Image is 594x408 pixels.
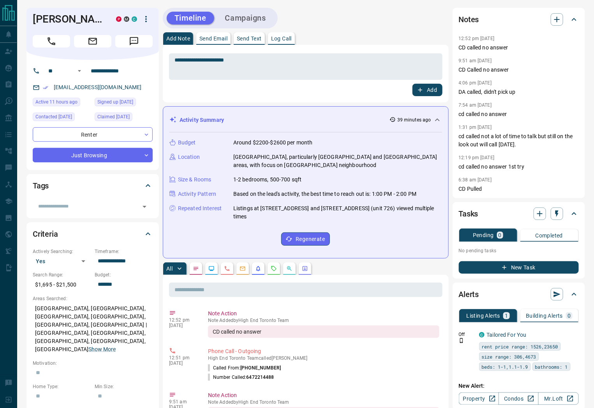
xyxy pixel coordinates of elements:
[482,343,558,350] span: rent price range: 1526,23650
[568,313,571,318] p: 0
[33,302,153,356] p: [GEOGRAPHIC_DATA], [GEOGRAPHIC_DATA], [GEOGRAPHIC_DATA], [GEOGRAPHIC_DATA], [GEOGRAPHIC_DATA], [G...
[75,66,84,76] button: Open
[132,16,137,22] div: condos.ca
[538,392,578,405] a: Mr.Loft
[169,399,196,404] p: 9:51 am
[459,155,495,160] p: 12:19 pm [DATE]
[35,113,72,121] span: Contacted [DATE]
[97,98,133,106] span: Signed up [DATE]
[33,278,91,291] p: $1,695 - $21,500
[467,313,501,318] p: Listing Alerts
[536,233,563,238] p: Completed
[224,266,230,272] svg: Calls
[459,80,492,86] p: 4:06 pm [DATE]
[208,374,274,381] p: Number Called:
[302,266,308,272] svg: Agent Actions
[178,139,196,147] p: Budget
[247,375,274,380] span: 6472214488
[95,383,153,390] p: Min Size:
[208,364,281,371] p: Called From:
[139,201,150,212] button: Open
[459,163,579,171] p: cd called no answer 1st try
[33,13,104,25] h1: [PERSON_NAME]
[482,353,536,361] span: size range: 306,4673
[169,361,196,366] p: [DATE]
[169,355,196,361] p: 12:51 pm
[33,295,153,302] p: Areas Searched:
[35,98,78,106] span: Active 11 hours ago
[240,266,246,272] svg: Emails
[33,127,153,142] div: Renter
[95,113,153,123] div: Sat Aug 09 2025
[33,360,153,367] p: Motivation:
[459,185,579,193] p: CD Pulled
[169,113,442,127] div: Activity Summary39 minutes ago
[459,88,579,96] p: DA called, didn't pick up
[180,116,224,124] p: Activity Summary
[208,310,439,318] p: Note Action
[233,153,442,169] p: [GEOGRAPHIC_DATA], particularly [GEOGRAPHIC_DATA] and [GEOGRAPHIC_DATA] areas, with focus on [GEO...
[459,102,492,108] p: 7:54 am [DATE]
[166,36,190,41] p: Add Note
[33,176,153,195] div: Tags
[499,392,539,405] a: Condos
[459,66,579,74] p: CD Called no answer
[97,113,130,121] span: Claimed [DATE]
[208,318,439,323] p: Note Added by High End Toronto Team
[459,125,492,130] p: 1:31 pm [DATE]
[459,177,492,183] p: 6:38 am [DATE]
[255,266,261,272] svg: Listing Alerts
[178,153,200,161] p: Location
[33,179,49,192] h2: Tags
[116,16,122,22] div: property.ca
[208,399,439,405] p: Note Added by High End Toronto Team
[237,36,262,41] p: Send Text
[459,132,579,149] p: cd called not a lot of time to talk but still on the look out will call [DATE].
[459,44,579,52] p: CD called no answer
[459,204,579,223] div: Tasks
[459,261,579,274] button: New Task
[178,204,222,213] p: Repeated Interest
[95,98,153,109] div: Sat Aug 09 2025
[208,391,439,399] p: Note Action
[459,208,478,220] h2: Tasks
[505,313,508,318] p: 1
[526,313,563,318] p: Building Alerts
[199,36,227,41] p: Send Email
[397,116,431,123] p: 39 minutes ago
[54,84,142,90] a: [EMAIL_ADDRESS][DOMAIN_NAME]
[459,285,579,304] div: Alerts
[33,248,91,255] p: Actively Searching:
[271,36,292,41] p: Log Call
[33,148,153,162] div: Just Browsing
[499,232,502,238] p: 0
[459,392,499,405] a: Property
[33,35,70,47] span: Call
[487,332,527,338] a: Tailored For You
[482,363,528,371] span: beds: 1-1,1.1-1.9
[95,248,153,255] p: Timeframe:
[233,176,301,184] p: 1-2 bedrooms, 500-700 sqft
[33,383,91,390] p: Home Type:
[271,266,277,272] svg: Requests
[43,85,48,90] svg: Email Verified
[459,13,479,26] h2: Notes
[33,113,91,123] div: Fri Sep 12 2025
[233,204,442,221] p: Listings at [STREET_ADDRESS] and [STREET_ADDRESS] (unit 726) viewed multiple times
[459,36,495,41] p: 12:52 pm [DATE]
[217,12,274,25] button: Campaigns
[459,338,464,343] svg: Push Notification Only
[208,325,439,338] div: CD called no answer
[459,10,579,29] div: Notes
[459,245,579,257] p: No pending tasks
[459,331,474,338] p: Off
[169,317,196,323] p: 12:52 pm
[74,35,111,47] span: Email
[459,110,579,118] p: cd called no answer
[233,190,416,198] p: Based on the lead's activity, the best time to reach out is: 1:00 PM - 2:00 PM
[233,139,313,147] p: Around $2200-$2600 per month
[166,266,173,271] p: All
[33,98,91,109] div: Mon Sep 15 2025
[535,363,568,371] span: bathrooms: 1
[208,347,439,355] p: Phone Call - Outgoing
